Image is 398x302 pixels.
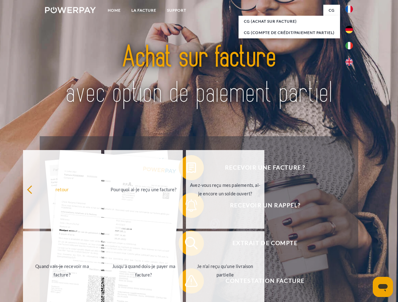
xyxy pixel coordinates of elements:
a: Home [102,5,126,16]
div: Je n'ai reçu qu'une livraison partielle [190,262,261,279]
img: en [345,58,353,66]
div: Pourquoi ai-je reçu une facture? [108,185,179,193]
a: LA FACTURE [126,5,162,16]
img: de [345,26,353,33]
div: retour [27,185,98,193]
div: Jusqu'à quand dois-je payer ma facture? [108,262,179,279]
img: fr [345,5,353,13]
img: title-powerpay_fr.svg [60,30,338,120]
a: CG (achat sur facture) [239,16,340,27]
img: logo-powerpay-white.svg [45,7,96,13]
div: Quand vais-je recevoir ma facture? [27,262,98,279]
a: CG (Compte de crédit/paiement partiel) [239,27,340,38]
a: Avez-vous reçu mes paiements, ai-je encore un solde ouvert? [186,150,264,229]
a: Support [162,5,192,16]
a: CG [323,5,340,16]
iframe: Bouton de lancement de la fenêtre de messagerie [373,277,393,297]
img: it [345,42,353,49]
div: Avez-vous reçu mes paiements, ai-je encore un solde ouvert? [190,181,261,198]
